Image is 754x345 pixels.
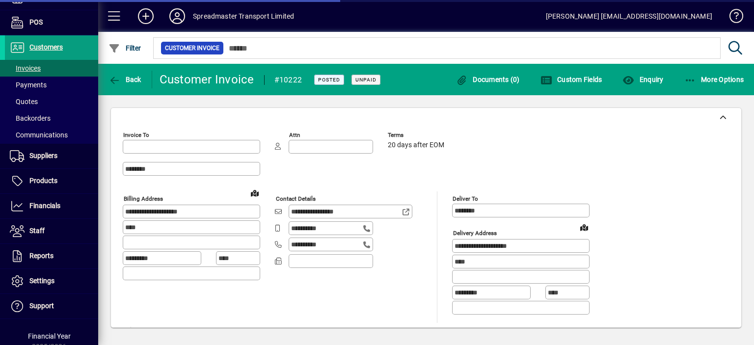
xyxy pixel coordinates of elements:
span: Payments [10,81,47,89]
span: Customer Invoice [165,43,219,53]
div: #10222 [274,72,302,88]
span: Filter [108,44,141,52]
span: Back [108,76,141,83]
a: Reports [5,244,98,268]
mat-label: Invoice To [123,132,149,138]
button: Enquiry [620,71,666,88]
a: Support [5,294,98,318]
a: Quotes [5,93,98,110]
span: Enquiry [622,76,663,83]
span: Posted [318,77,340,83]
a: Suppliers [5,144,98,168]
span: Custom Fields [540,76,602,83]
app-page-header-button: Back [98,71,152,88]
span: POS [29,18,43,26]
button: Filter [106,39,144,57]
mat-label: Attn [289,132,300,138]
a: Invoices [5,60,98,77]
span: Unpaid [355,77,377,83]
div: [PERSON_NAME] [EMAIL_ADDRESS][DOMAIN_NAME] [546,8,712,24]
span: Terms [388,132,447,138]
span: Backorders [10,114,51,122]
a: Products [5,169,98,193]
a: Financials [5,194,98,218]
a: POS [5,10,98,35]
span: Staff [29,227,45,235]
button: Documents (0) [454,71,522,88]
a: Settings [5,269,98,293]
mat-label: Deliver To [453,195,478,202]
span: Support [29,302,54,310]
span: Products [29,177,57,185]
a: Staff [5,219,98,243]
span: Invoices [10,64,41,72]
mat-label: Deliver via [123,326,150,333]
a: View on map [247,185,263,201]
span: Financials [29,202,60,210]
a: Payments [5,77,98,93]
button: More Options [682,71,747,88]
span: Communications [10,131,68,139]
span: Suppliers [29,152,57,159]
span: Customers [29,43,63,51]
button: Back [106,71,144,88]
span: Quotes [10,98,38,106]
a: Communications [5,127,98,143]
a: Backorders [5,110,98,127]
button: Profile [162,7,193,25]
button: Add [130,7,162,25]
span: Settings [29,277,54,285]
span: Documents (0) [456,76,520,83]
button: Custom Fields [538,71,605,88]
span: Financial Year [28,332,71,340]
span: Reports [29,252,54,260]
div: Customer Invoice [160,72,254,87]
a: View on map [576,219,592,235]
a: Knowledge Base [722,2,742,34]
span: 20 days after EOM [388,141,444,149]
div: Spreadmaster Transport Limited [193,8,294,24]
span: More Options [684,76,744,83]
